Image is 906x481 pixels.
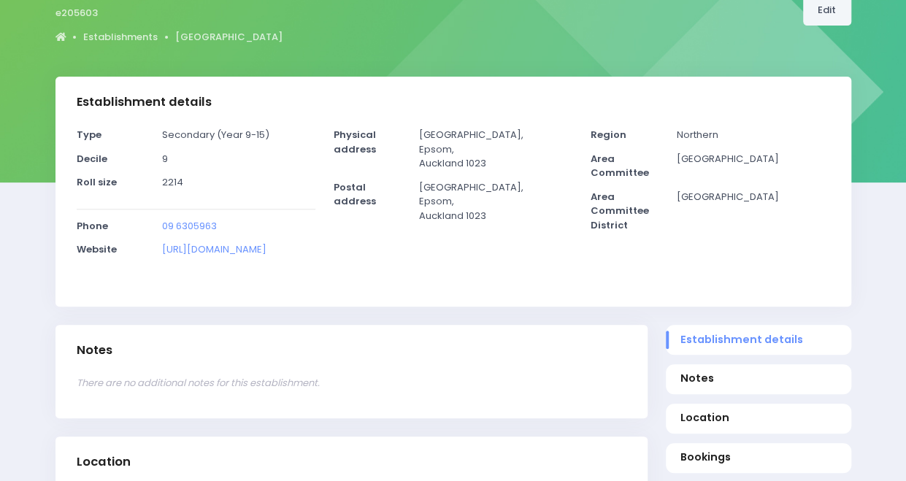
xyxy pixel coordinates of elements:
a: Establishments [83,30,158,45]
p: Secondary (Year 9-15) [162,128,315,142]
h3: Establishment details [77,95,212,109]
a: [GEOGRAPHIC_DATA] [175,30,283,45]
strong: Decile [77,152,107,166]
span: Location [680,410,837,426]
p: [GEOGRAPHIC_DATA] [676,152,829,166]
strong: Area Committee [591,152,649,180]
strong: Postal address [334,180,376,209]
span: Establishment details [680,332,837,347]
p: Northern [676,128,829,142]
a: Bookings [666,443,851,473]
p: [GEOGRAPHIC_DATA], Epsom, Auckland 1023 [419,128,572,171]
p: [GEOGRAPHIC_DATA] [676,190,829,204]
strong: Region [591,128,626,142]
a: Notes [666,364,851,394]
a: Establishment details [666,325,851,355]
strong: Phone [77,219,108,233]
strong: Website [77,242,117,256]
span: Bookings [680,450,837,465]
p: There are no additional notes for this establishment. [77,376,626,390]
span: e205603 [55,6,98,20]
p: [GEOGRAPHIC_DATA], Epsom, Auckland 1023 [419,180,572,223]
a: 09 6305963 [162,219,217,233]
a: [URL][DOMAIN_NAME] [162,242,266,256]
strong: Area Committee District [591,190,649,232]
span: Notes [680,371,837,386]
p: 2214 [162,175,315,190]
h3: Notes [77,343,112,358]
strong: Type [77,128,101,142]
h3: Location [77,455,131,469]
strong: Roll size [77,175,117,189]
p: 9 [162,152,315,166]
a: Location [666,404,851,434]
strong: Physical address [334,128,376,156]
